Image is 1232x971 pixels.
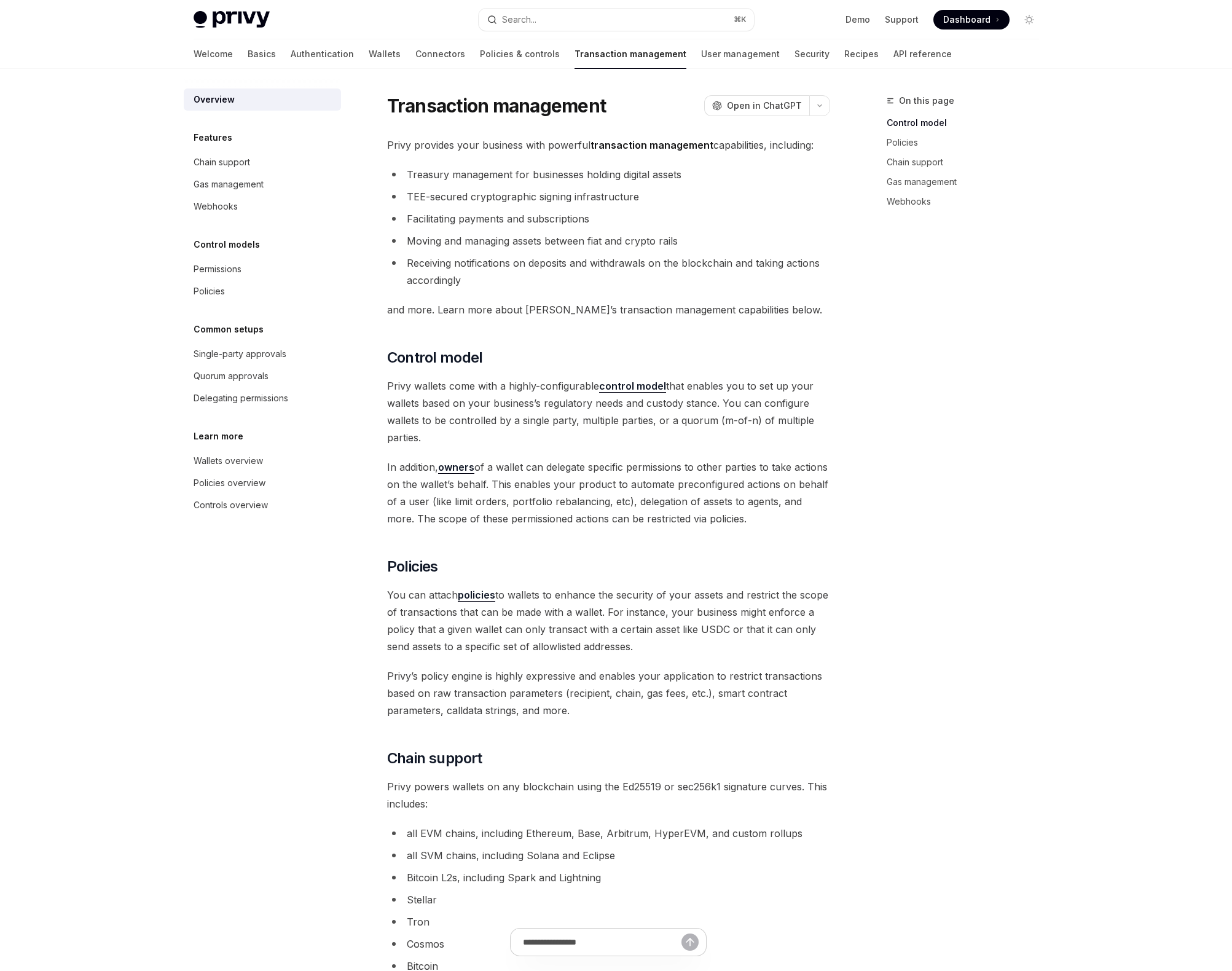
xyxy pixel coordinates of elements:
a: Policies & controls [480,39,560,69]
a: Connectors [415,39,465,69]
a: Security [795,39,830,69]
span: Privy’s policy engine is highly expressive and enables your application to restrict transactions ... [387,667,830,719]
strong: transaction management [590,139,713,151]
div: Quorum approvals [194,369,269,383]
a: Chain support [184,151,341,173]
a: Delegating permissions [184,387,341,409]
li: Receiving notifications on deposits and withdrawals on the blockchain and taking actions accordingly [387,254,830,289]
div: Webhooks [194,199,238,214]
li: Tron [387,913,830,930]
div: Search... [502,12,536,27]
li: Bitcoin L2s, including Spark and Lightning [387,869,830,886]
h1: Transaction management [387,95,606,117]
span: Policies [387,557,438,576]
a: Authentication [291,39,354,69]
button: Search...⌘K [479,9,754,31]
a: Wallets overview [184,450,341,472]
h5: Control models [194,237,260,252]
a: Controls overview [184,494,341,516]
span: Open in ChatGPT [727,100,802,112]
a: Control model [887,113,1049,133]
div: Overview [194,92,235,107]
li: Stellar [387,891,830,908]
h5: Learn more [194,429,243,444]
a: User management [701,39,780,69]
a: Webhooks [184,195,341,218]
a: Dashboard [933,10,1010,29]
button: Open in ChatGPT [704,95,809,116]
li: Treasury management for businesses holding digital assets [387,166,830,183]
div: Policies [194,284,225,299]
a: Welcome [194,39,233,69]
img: light logo [194,11,270,28]
span: ⌘ K [734,15,747,25]
span: Chain support [387,749,482,768]
div: Gas management [194,177,264,192]
a: Policies overview [184,472,341,494]
div: Permissions [194,262,241,277]
a: Gas management [184,173,341,195]
a: owners [438,461,474,474]
a: Demo [846,14,870,26]
a: Wallets [369,39,401,69]
li: all EVM chains, including Ethereum, Base, Arbitrum, HyperEVM, and custom rollups [387,825,830,842]
h5: Common setups [194,322,264,337]
span: Control model [387,348,483,368]
a: Single-party approvals [184,343,341,365]
a: Webhooks [887,192,1049,211]
li: TEE-secured cryptographic signing infrastructure [387,188,830,205]
span: Dashboard [943,14,991,26]
a: Quorum approvals [184,365,341,387]
a: Transaction management [575,39,686,69]
div: Chain support [194,155,250,170]
span: On this page [899,93,954,108]
a: API reference [893,39,952,69]
span: Privy powers wallets on any blockchain using the Ed25519 or sec256k1 signature curves. This inclu... [387,778,830,812]
span: Privy wallets come with a highly-configurable that enables you to set up your wallets based on yo... [387,377,830,446]
span: You can attach to wallets to enhance the security of your assets and restrict the scope of transa... [387,586,830,655]
a: Policies [184,280,341,302]
div: Controls overview [194,498,268,513]
a: Chain support [887,152,1049,172]
button: Toggle dark mode [1019,10,1039,29]
a: control model [599,380,666,393]
li: all SVM chains, including Solana and Eclipse [387,847,830,864]
span: and more. Learn more about [PERSON_NAME]’s transaction management capabilities below. [387,301,830,318]
a: Overview [184,88,341,111]
div: Wallets overview [194,454,263,468]
a: Policies [887,133,1049,152]
a: Recipes [844,39,879,69]
span: In addition, of a wallet can delegate specific permissions to other parties to take actions on th... [387,458,830,527]
div: Delegating permissions [194,391,288,406]
div: Policies overview [194,476,265,490]
a: Gas management [887,172,1049,192]
input: Ask a question... [523,929,681,956]
div: Single-party approvals [194,347,286,361]
button: Send message [681,934,699,951]
li: Moving and managing assets between fiat and crypto rails [387,232,830,250]
h5: Features [194,130,232,145]
li: Facilitating payments and subscriptions [387,210,830,227]
a: Permissions [184,258,341,280]
a: Basics [248,39,276,69]
a: Support [885,14,919,26]
span: Privy provides your business with powerful capabilities, including: [387,136,830,154]
a: policies [458,589,495,602]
